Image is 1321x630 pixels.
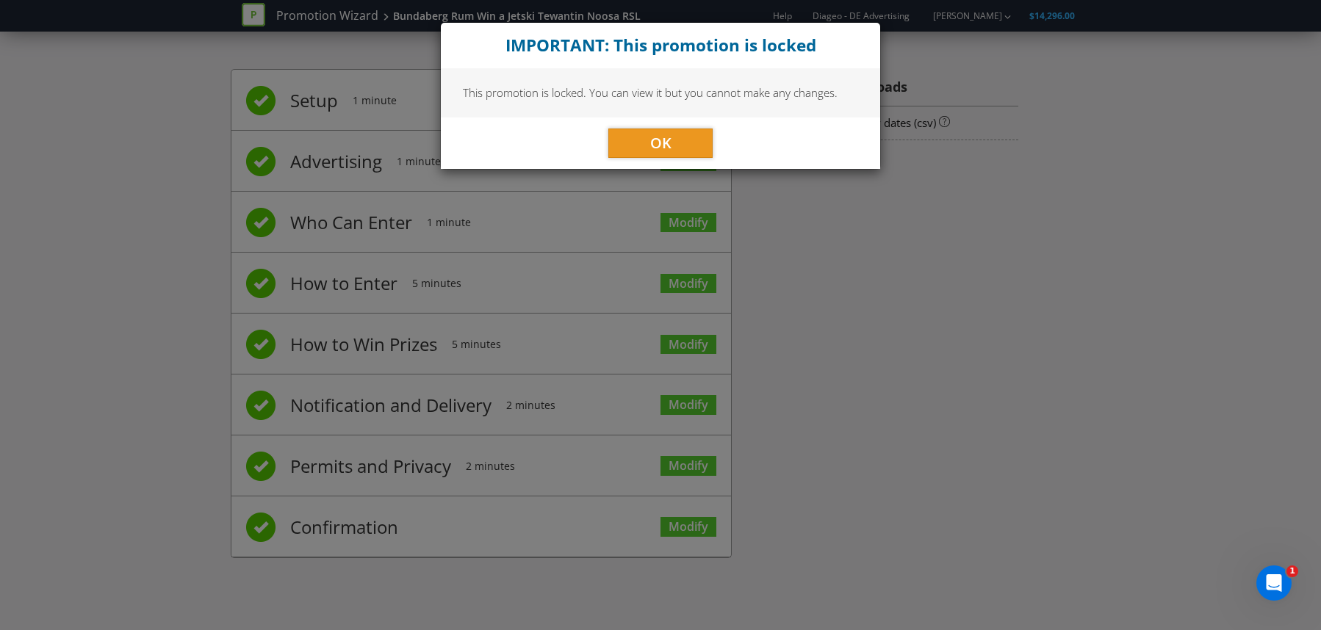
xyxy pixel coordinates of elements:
button: OK [608,128,713,158]
span: 1 [1286,565,1298,577]
span: OK [650,133,672,153]
div: Close [441,23,880,68]
iframe: Intercom live chat [1256,565,1292,601]
div: This promotion is locked. You can view it but you cannot make any changes. [441,68,880,117]
strong: IMPORTANT: This promotion is locked [505,34,816,57]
